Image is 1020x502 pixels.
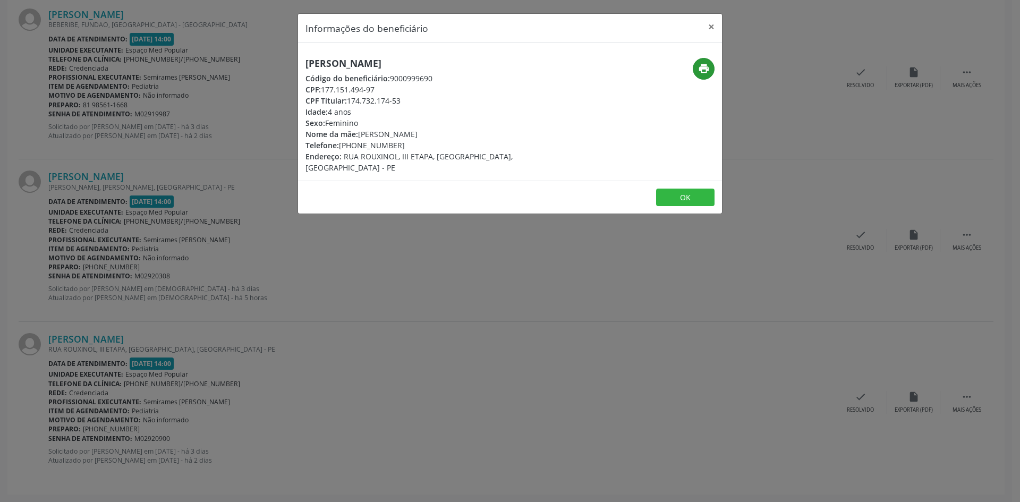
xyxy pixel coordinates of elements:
[305,117,573,129] div: Feminino
[305,129,573,140] div: [PERSON_NAME]
[305,151,342,161] span: Endereço:
[693,58,715,80] button: print
[305,140,573,151] div: [PHONE_NUMBER]
[305,73,390,83] span: Código do beneficiário:
[305,106,573,117] div: 4 anos
[305,73,573,84] div: 9000999690
[305,58,573,69] h5: [PERSON_NAME]
[305,84,321,95] span: CPF:
[305,129,358,139] span: Nome da mãe:
[305,140,339,150] span: Telefone:
[701,14,722,40] button: Close
[305,107,328,117] span: Idade:
[305,118,325,128] span: Sexo:
[305,96,347,106] span: CPF Titular:
[305,84,573,95] div: 177.151.494-97
[305,21,428,35] h5: Informações do beneficiário
[698,63,710,74] i: print
[656,189,715,207] button: OK
[305,151,513,173] span: RUA ROUXINOL, III ETAPA, [GEOGRAPHIC_DATA], [GEOGRAPHIC_DATA] - PE
[305,95,573,106] div: 174.732.174-53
